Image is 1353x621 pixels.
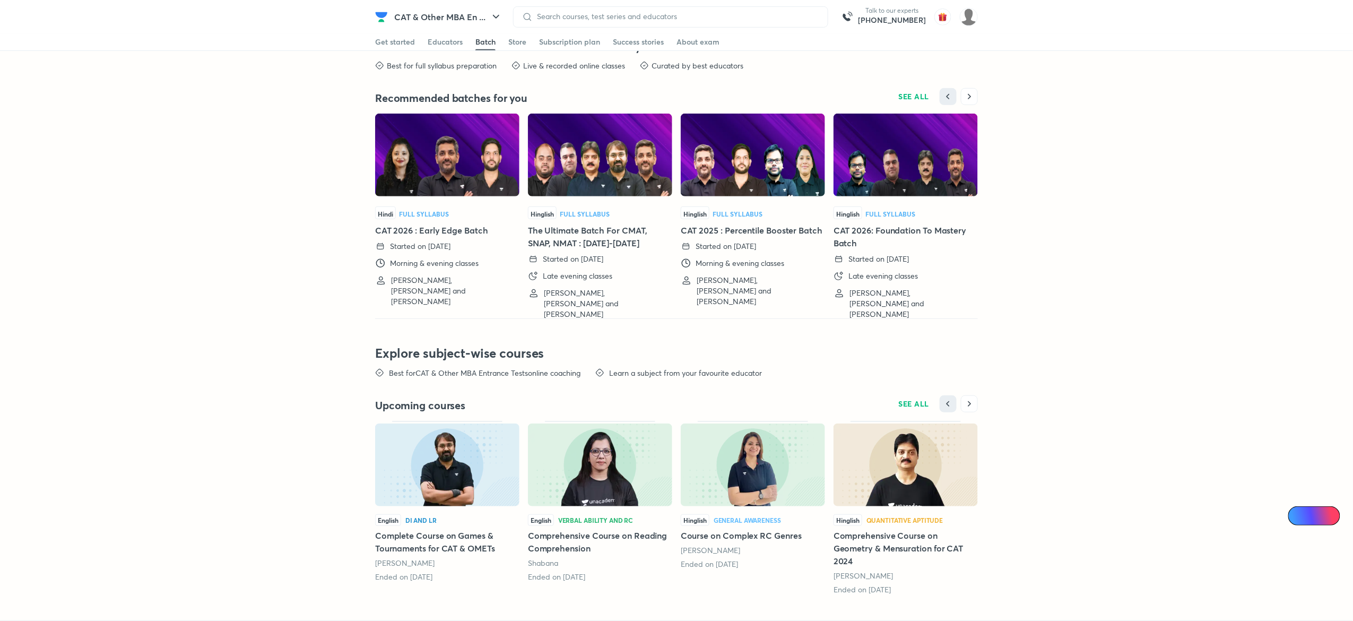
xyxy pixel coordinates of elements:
span: Hinglish [681,514,709,526]
p: Started on [DATE] [390,241,450,252]
img: Thumbnail [528,114,672,196]
p: Best for CAT & Other MBA Entrance Tests online coaching [389,368,580,378]
a: [PERSON_NAME] [834,571,893,581]
a: Batch [475,33,496,50]
div: General Awareness [714,517,781,523]
a: Comprehensive Course on Reading Comprehension [528,421,672,583]
button: CAT & Other MBA En ... [388,6,509,28]
span: English [528,514,554,526]
div: Batch [475,37,496,47]
button: SEE ALL [892,395,936,412]
img: Company Logo [375,11,388,23]
div: Lokesh Agarwal [834,571,978,581]
h5: CAT 2026: Foundation To Mastery Batch [834,224,978,249]
p: [PERSON_NAME], [PERSON_NAME] and [PERSON_NAME] [544,288,664,320]
h3: Explore subject-wise courses [375,344,978,361]
button: SEE ALL [892,88,936,105]
img: Icon [1295,512,1303,520]
span: Full Syllabus [560,209,610,218]
h4: Recommended batches for you [375,91,677,105]
p: Morning & evening classes [696,258,784,269]
h4: Upcoming courses [375,399,677,412]
a: Comprehensive Course on Geometry & Mensuration for CAT 2024 [834,421,978,596]
h5: CAT 2025 : Percentile Booster Batch [681,224,825,237]
span: English [375,514,401,526]
div: About exam [677,37,719,47]
div: Shabana [528,558,672,568]
a: About exam [677,33,719,50]
div: Store [508,37,526,47]
a: Complete Course on Games & Tournaments for CAT & OMETs [375,421,519,583]
span: Hinglish [836,209,860,218]
span: Full Syllabus [865,209,915,218]
p: [PERSON_NAME], [PERSON_NAME] and [PERSON_NAME] [849,288,969,320]
span: Hinglish [834,514,862,526]
a: Course on Complex RC Genres [681,421,825,570]
a: Subscription plan [539,33,600,50]
span: Hindi [378,209,393,218]
p: Started on [DATE] [696,241,756,252]
a: Ai Doubts [1288,506,1340,525]
div: Verbal Ability and RC [558,517,633,523]
h5: CAT 2026 : Early Edge Batch [375,224,519,237]
p: Best for full syllabus preparation [387,61,497,71]
span: Hinglish [683,209,707,218]
a: Educators [428,33,463,50]
a: Get started [375,33,415,50]
p: Started on [DATE] [848,254,909,264]
a: Store [508,33,526,50]
p: Morning & evening classes [390,258,479,269]
a: [PERSON_NAME] [375,558,435,568]
p: Learn a subject from your favourite educator [609,368,762,378]
img: Nilesh [960,8,978,26]
h5: Comprehensive Course on Geometry & Mensuration for CAT 2024 [834,529,978,567]
img: Thumbnail [834,114,978,196]
span: Full Syllabus [713,209,762,218]
div: Success stories [613,37,664,47]
div: Ended on 20th May [528,572,672,582]
span: Hinglish [531,209,554,218]
img: call-us [837,6,858,28]
div: Ended on 22nd Jun [834,584,978,595]
img: avatar [934,8,951,25]
h5: The Ultimate Batch For CMAT, SNAP, NMAT : [DATE]-[DATE] [528,224,672,249]
h5: Course on Complex RC Genres [681,529,825,542]
div: Ended on 4th Jun [681,559,825,570]
p: Talk to our experts [858,6,926,15]
div: Ronakkumar Shah [375,558,519,568]
p: Curated by best educators [652,61,743,71]
input: Search courses, test series and educators [533,12,819,21]
img: Thumbnail [681,114,825,196]
h5: Complete Course on Games & Tournaments for CAT & OMETs [375,529,519,555]
p: Live & recorded online classes [523,61,625,71]
span: SEE ALL [899,93,930,100]
div: Get started [375,37,415,47]
p: Started on [DATE] [543,254,603,264]
div: Karishma Vanvani [681,545,825,556]
div: Educators [428,37,463,47]
p: [PERSON_NAME], [PERSON_NAME] and [PERSON_NAME] [391,275,511,307]
p: Late evening classes [848,271,918,281]
div: Ended on 11th May [375,572,519,582]
p: [PERSON_NAME], [PERSON_NAME] and [PERSON_NAME] [697,275,817,307]
div: DI and LR [405,517,437,523]
a: Shabana [528,558,558,568]
a: Success stories [613,33,664,50]
h5: Comprehensive Course on Reading Comprehension [528,529,672,555]
p: Late evening classes [543,271,612,281]
span: Full Syllabus [399,209,449,218]
a: [PHONE_NUMBER] [858,15,926,25]
div: Subscription plan [539,37,600,47]
div: Quantitative Aptitude [866,517,943,523]
span: Ai Doubts [1306,512,1334,520]
span: SEE ALL [899,400,930,408]
img: Thumbnail [375,114,519,196]
a: [PERSON_NAME] [681,545,740,555]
